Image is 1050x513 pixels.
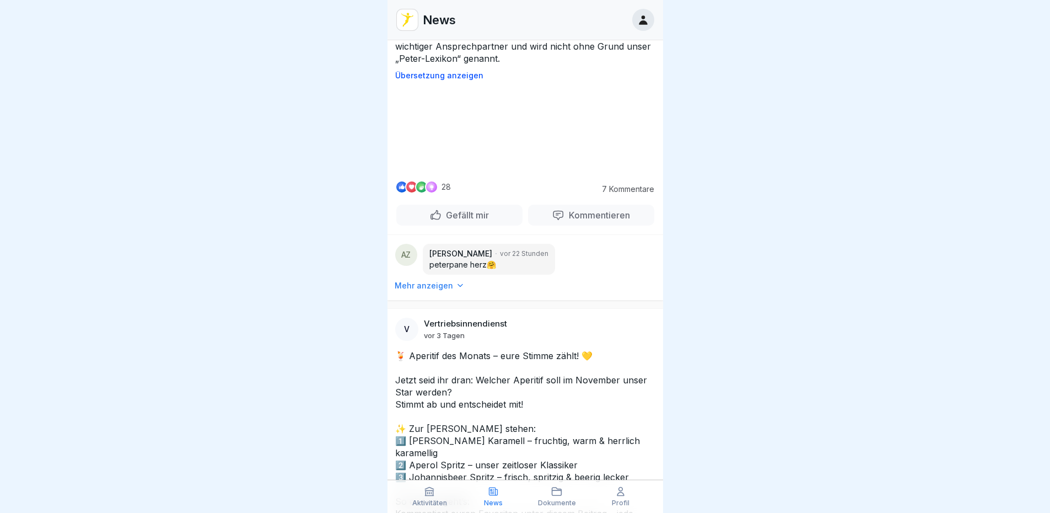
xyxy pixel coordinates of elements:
[441,210,489,221] p: Gefällt mir
[397,9,418,30] img: vd4jgc378hxa8p7qw0fvrl7x.png
[429,248,492,259] p: [PERSON_NAME]
[424,331,465,340] p: vor 3 Tagen
[423,13,456,27] p: News
[395,244,417,266] div: AZ
[395,280,453,291] p: Mehr anzeigen
[395,318,418,341] div: V
[441,183,451,191] p: 28
[500,249,548,259] p: vor 22 Stunden
[412,499,447,507] p: Aktivitäten
[612,499,629,507] p: Profil
[484,499,503,507] p: News
[429,259,548,270] p: peterpane herz🤗
[395,71,655,80] p: Übersetzung anzeigen
[564,210,630,221] p: Kommentieren
[594,185,654,194] p: 7 Kommentare
[424,319,507,329] p: Vertriebsinnendienst
[538,499,576,507] p: Dokumente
